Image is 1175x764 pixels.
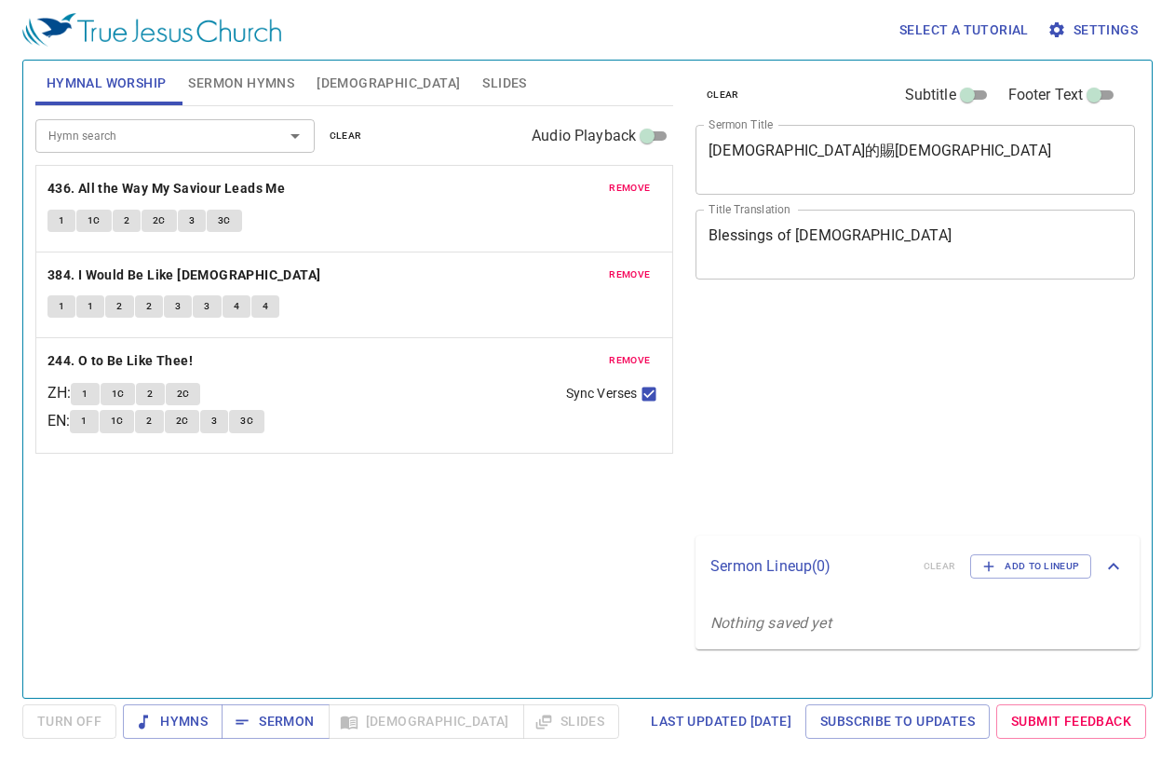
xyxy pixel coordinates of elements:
[200,410,228,432] button: 3
[101,383,136,405] button: 1C
[236,710,314,733] span: Sermon
[189,212,195,229] span: 3
[76,295,104,318] button: 1
[177,386,190,402] span: 2C
[116,298,122,315] span: 2
[482,72,526,95] span: Slides
[609,352,650,369] span: remove
[709,226,1122,262] textarea: Blessings of [DEMOGRAPHIC_DATA]
[204,298,209,315] span: 3
[22,13,281,47] img: True Jesus Church
[165,410,200,432] button: 2C
[996,704,1146,739] a: Submit Feedback
[100,410,135,432] button: 1C
[164,295,192,318] button: 3
[707,87,739,103] span: clear
[892,13,1036,48] button: Select a tutorial
[188,72,294,95] span: Sermon Hymns
[112,386,125,402] span: 1C
[136,383,164,405] button: 2
[176,413,189,430] span: 2C
[47,177,289,200] button: 436. All the Way My Saviour Leads Me
[142,210,177,232] button: 2C
[609,266,650,283] span: remove
[899,19,1029,42] span: Select a tutorial
[710,614,831,632] i: Nothing saved yet
[709,142,1122,177] textarea: [DEMOGRAPHIC_DATA]的賜[DEMOGRAPHIC_DATA]
[282,123,308,149] button: Open
[1044,13,1145,48] button: Settings
[47,382,71,404] p: ZH :
[229,410,264,432] button: 3C
[1008,84,1084,106] span: Footer Text
[566,384,637,403] span: Sync Verses
[147,386,153,402] span: 2
[135,295,163,318] button: 2
[598,349,661,372] button: remove
[82,386,88,402] span: 1
[240,413,253,430] span: 3C
[166,383,201,405] button: 2C
[123,704,223,739] button: Hymns
[651,710,791,733] span: Last updated [DATE]
[47,349,196,373] button: 244. O to Be Like Thee!
[105,295,133,318] button: 2
[970,554,1091,579] button: Add to Lineup
[223,295,250,318] button: 4
[70,410,98,432] button: 1
[193,295,221,318] button: 3
[47,349,193,373] b: 244. O to Be Like Thee!
[146,413,152,430] span: 2
[47,210,75,232] button: 1
[76,210,112,232] button: 1C
[710,555,909,578] p: Sermon Lineup ( 0 )
[218,212,231,229] span: 3C
[175,298,181,315] span: 3
[47,264,324,287] button: 384. I Would Be Like [DEMOGRAPHIC_DATA]
[609,180,650,197] span: remove
[124,212,129,229] span: 2
[532,125,636,147] span: Audio Playback
[251,295,279,318] button: 4
[688,299,1049,528] iframe: from-child
[905,84,956,106] span: Subtitle
[317,72,460,95] span: [DEMOGRAPHIC_DATA]
[146,298,152,315] span: 2
[330,128,362,144] span: clear
[111,413,124,430] span: 1C
[598,177,661,199] button: remove
[135,410,163,432] button: 2
[207,210,242,232] button: 3C
[318,125,373,147] button: clear
[153,212,166,229] span: 2C
[47,295,75,318] button: 1
[696,536,1140,597] div: Sermon Lineup(0)clearAdd to Lineup
[71,383,99,405] button: 1
[805,704,990,739] a: Subscribe to Updates
[81,413,87,430] span: 1
[222,704,329,739] button: Sermon
[1051,19,1138,42] span: Settings
[138,710,208,733] span: Hymns
[211,413,217,430] span: 3
[113,210,141,232] button: 2
[598,264,661,286] button: remove
[59,298,64,315] span: 1
[696,84,750,106] button: clear
[178,210,206,232] button: 3
[47,410,70,432] p: EN :
[263,298,268,315] span: 4
[47,177,285,200] b: 436. All the Way My Saviour Leads Me
[88,212,101,229] span: 1C
[1011,710,1131,733] span: Submit Feedback
[47,72,167,95] span: Hymnal Worship
[59,212,64,229] span: 1
[47,264,321,287] b: 384. I Would Be Like [DEMOGRAPHIC_DATA]
[234,298,239,315] span: 4
[982,558,1079,575] span: Add to Lineup
[643,704,799,739] a: Last updated [DATE]
[820,710,975,733] span: Subscribe to Updates
[88,298,93,315] span: 1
